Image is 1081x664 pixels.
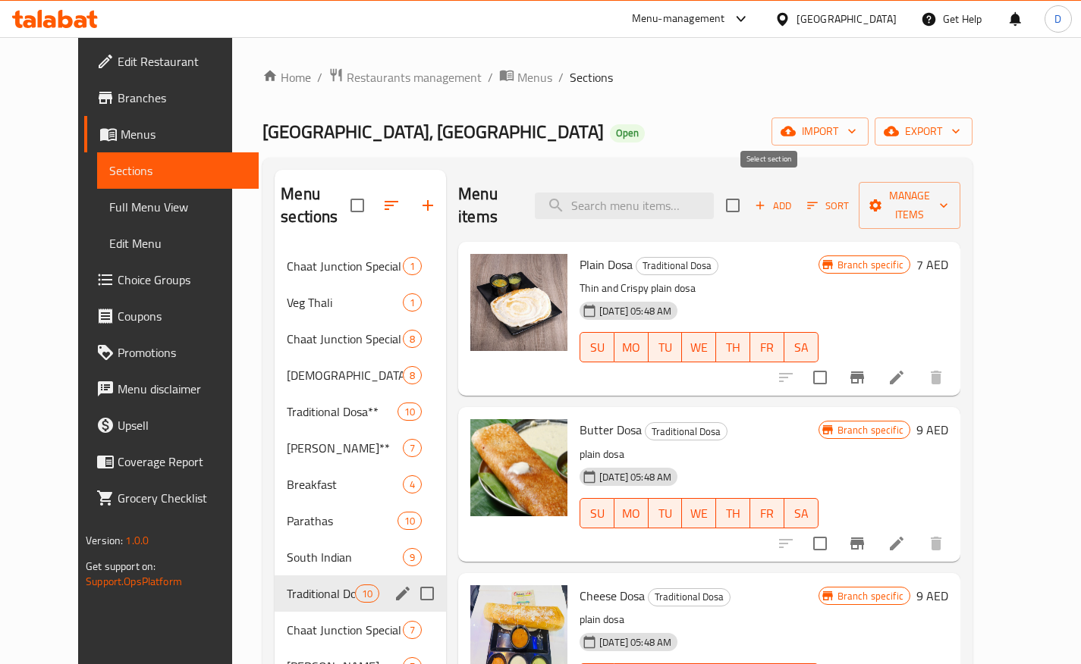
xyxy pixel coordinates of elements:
[86,572,182,591] a: Support.OpsPlatform
[784,122,856,141] span: import
[610,127,645,139] span: Open
[636,257,718,274] span: Traditional Dosa
[580,610,819,629] p: plain dosa
[682,498,716,528] button: WE
[84,371,259,407] a: Menu disclaimer
[918,359,954,396] button: delete
[839,359,875,396] button: Branch-specific-item
[287,366,403,384] span: [DEMOGRAPHIC_DATA]**
[470,419,567,516] img: Butter Dosa
[593,304,677,318] span: [DATE] 05:48 AM
[118,416,247,434] span: Upsell
[403,293,422,312] div: items
[749,194,797,218] button: Add
[648,588,731,606] div: Traditional Dosa
[649,332,683,362] button: TU
[753,197,793,215] span: Add
[716,498,750,528] button: TH
[580,332,614,362] button: SU
[804,362,836,393] span: Select to update
[831,258,910,272] span: Branch specific
[750,498,784,528] button: FR
[118,489,247,507] span: Grocery Checklist
[410,187,446,224] button: Add section
[404,441,421,456] span: 7
[646,423,727,440] span: Traditional Dosa
[84,443,259,480] a: Coverage Report
[916,254,948,275] h6: 7 AED
[97,225,259,262] a: Edit Menu
[86,556,156,576] span: Get support on:
[655,337,677,359] span: TU
[586,337,608,359] span: SU
[287,512,398,530] div: Parathas
[287,330,403,348] span: Chaat Junction Special Dosa**
[84,116,259,152] a: Menus
[355,584,379,603] div: items
[403,439,422,457] div: items
[790,337,812,359] span: SA
[287,257,403,275] span: Chaat Junction Special Combo
[287,293,403,312] div: Veg Thali
[804,528,836,559] span: Select to update
[281,183,350,228] h2: Menu sections
[287,402,398,421] span: Traditional Dosa**
[621,503,643,525] span: MO
[403,475,422,493] div: items
[287,548,403,566] span: South Indian
[558,68,564,86] li: /
[398,405,421,419] span: 10
[262,68,311,86] a: Home
[580,445,819,464] p: plain dosa
[722,337,744,359] span: TH
[586,503,608,525] span: SU
[807,197,849,215] span: Sort
[118,343,247,362] span: Promotions
[84,43,259,80] a: Edit Restaurant
[97,189,259,225] a: Full Menu View
[275,321,446,357] div: Chaat Junction Special Dosa**8
[517,68,552,86] span: Menus
[275,430,446,466] div: [PERSON_NAME]**7
[275,539,446,575] div: South Indian9
[398,402,422,421] div: items
[722,503,744,525] span: TH
[109,161,247,180] span: Sections
[403,330,422,348] div: items
[404,623,421,637] span: 7
[580,279,819,298] p: Thin and Crispy plain dosa
[275,612,446,648] div: Chaat Junction Special Dosa7
[275,503,446,539] div: Parathas10
[287,439,403,457] div: Masala Dosa**
[797,194,859,218] span: Sort items
[373,187,410,224] span: Sort sections
[287,621,403,639] span: Chaat Junction Special Dosa
[610,124,645,143] div: Open
[580,498,614,528] button: SU
[84,334,259,371] a: Promotions
[109,234,247,252] span: Edit Menu
[875,117,973,146] button: export
[262,114,604,149] span: [GEOGRAPHIC_DATA], [GEOGRAPHIC_DATA]
[121,125,247,143] span: Menus
[887,122,960,141] span: export
[356,587,379,601] span: 10
[84,480,259,516] a: Grocery Checklist
[649,498,683,528] button: TU
[916,585,948,606] h6: 9 AED
[649,588,730,606] span: Traditional Dosa
[287,475,403,493] span: Breakfast
[488,68,493,86] li: /
[404,478,421,492] span: 4
[871,186,948,224] span: Manage items
[682,332,716,362] button: WE
[109,198,247,216] span: Full Menu View
[84,407,259,443] a: Upsell
[118,380,247,398] span: Menu disclaimer
[771,117,869,146] button: import
[716,332,750,362] button: TH
[655,503,677,525] span: TU
[287,584,355,603] span: Traditional Dosa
